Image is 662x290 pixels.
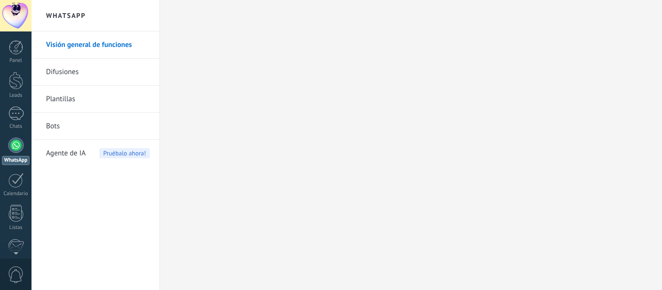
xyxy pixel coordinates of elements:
a: Visión general de funciones [46,31,150,59]
a: Bots [46,113,150,140]
a: Plantillas [46,86,150,113]
li: Bots [32,113,159,140]
div: Chats [2,123,30,130]
div: WhatsApp [2,156,30,165]
div: Listas [2,225,30,231]
span: Agente de IA [46,140,86,167]
li: Difusiones [32,59,159,86]
a: Difusiones [46,59,150,86]
div: Leads [2,92,30,99]
span: Pruébalo ahora! [99,148,150,158]
a: Agente de IAPruébalo ahora! [46,140,150,167]
li: Plantillas [32,86,159,113]
div: Panel [2,58,30,64]
div: Calendario [2,191,30,197]
li: Visión general de funciones [32,31,159,59]
li: Agente de IA [32,140,159,167]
